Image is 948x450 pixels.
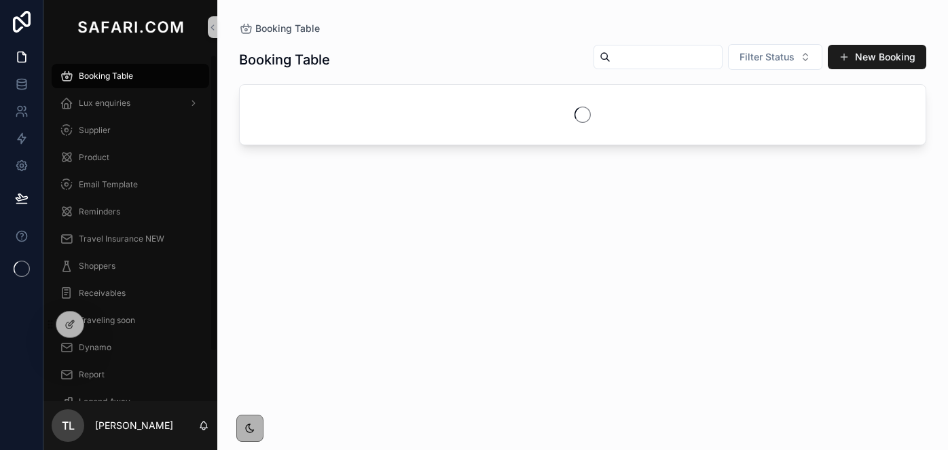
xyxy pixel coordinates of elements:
span: Legend Away [79,396,130,407]
span: Dynamo [79,342,111,353]
span: Lux enquiries [79,98,130,109]
span: Receivables [79,288,126,299]
a: Reminders [52,200,209,224]
h1: Booking Table [239,50,330,69]
a: Supplier [52,118,209,143]
span: Booking Table [79,71,133,81]
button: New Booking [828,45,926,69]
a: Booking Table [52,64,209,88]
a: Dynamo [52,335,209,360]
a: Receivables [52,281,209,305]
a: Product [52,145,209,170]
span: Travel Insurance NEW [79,233,164,244]
a: Lux enquiries [52,91,209,115]
a: Travel Insurance NEW [52,227,209,251]
img: App logo [75,16,186,38]
div: scrollable content [43,54,217,401]
span: Report [79,369,105,380]
span: Filter Status [740,50,795,64]
a: Traveling soon [52,308,209,333]
span: Supplier [79,125,111,136]
span: Shoppers [79,261,115,271]
a: Email Template [52,172,209,197]
p: [PERSON_NAME] [95,419,173,432]
span: Traveling soon [79,315,135,326]
a: Shoppers [52,254,209,278]
span: TL [62,417,75,434]
span: Product [79,152,109,163]
span: Booking Table [255,22,320,35]
span: Reminders [79,206,120,217]
a: Legend Away [52,390,209,414]
a: Report [52,362,209,387]
button: Select Button [728,44,822,70]
a: Booking Table [239,22,320,35]
span: Email Template [79,179,138,190]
